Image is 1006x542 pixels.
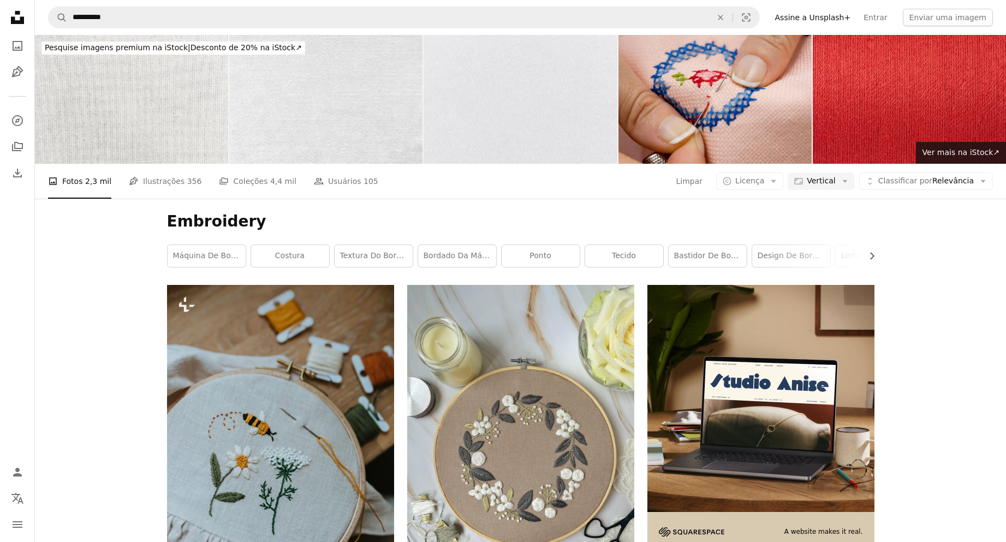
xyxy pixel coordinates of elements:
[7,461,28,483] a: Entrar / Cadastrar-se
[229,35,422,164] img: Fundo de textura de tecido de estofamento de veludo branco.
[167,450,394,460] a: um close up de um bordado em uma mesa
[7,487,28,509] button: Idioma
[219,164,296,199] a: Coleções 4,4 mil
[862,245,874,267] button: rolar lista para a direita
[407,431,634,441] a: mesa redonda de madeira marrom e preta
[709,7,733,28] button: Limpar
[585,245,663,267] a: tecido
[769,9,858,26] a: Assine a Unsplash+
[502,245,580,267] a: ponto
[813,35,1006,164] img: Retrato macro do fundo vermelho da textura da linha
[836,245,914,267] a: linha de bordado
[48,7,760,28] form: Pesquise conteúdo visual em todo o site
[752,245,830,267] a: design de bordado
[270,175,296,187] span: 4,4 mil
[859,172,993,190] button: Classificar porRelevância
[878,176,974,187] span: Relevância
[618,35,812,164] img: Ponto de Cruz
[251,245,329,267] a: costura
[878,176,932,185] span: Classificar por
[41,41,305,55] div: Desconto de 20% na iStock ↗
[168,245,246,267] a: máquina de bordar
[733,7,759,28] button: Pesquisa visual
[716,172,783,190] button: Licença
[735,176,764,185] span: Licença
[335,245,413,267] a: textura do bordado
[7,514,28,535] button: Menu
[35,35,312,61] a: Pesquise imagens premium na iStock|Desconto de 20% na iStock↗
[418,245,496,267] a: bordado da máquina
[659,527,724,537] img: file-1705255347840-230a6ab5bca9image
[7,61,28,83] a: Ilustrações
[7,35,28,57] a: Fotos
[45,43,191,52] span: Pesquise imagens premium na iStock |
[788,172,854,190] button: Vertical
[807,176,835,187] span: Vertical
[314,164,378,199] a: Usuários 105
[49,7,67,28] button: Pesquise na Unsplash
[129,164,201,199] a: Ilustrações 356
[7,136,28,158] a: Coleções
[903,9,993,26] button: Enviar uma imagem
[784,527,863,537] span: A website makes it real.
[916,142,1006,164] a: Ver mais na iStock↗
[7,162,28,184] a: Histórico de downloads
[364,175,378,187] span: 105
[676,172,704,190] button: Limpar
[7,110,28,132] a: Explorar
[669,245,747,267] a: bastidor de bordado
[922,148,999,157] span: Ver mais na iStock ↗
[647,285,874,512] img: file-1705123271268-c3eaf6a79b21image
[424,35,617,164] img: White fabric texture
[35,35,228,164] img: Fabric texture
[187,175,202,187] span: 356
[857,9,894,26] a: Entrar
[167,212,874,231] h1: Embroidery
